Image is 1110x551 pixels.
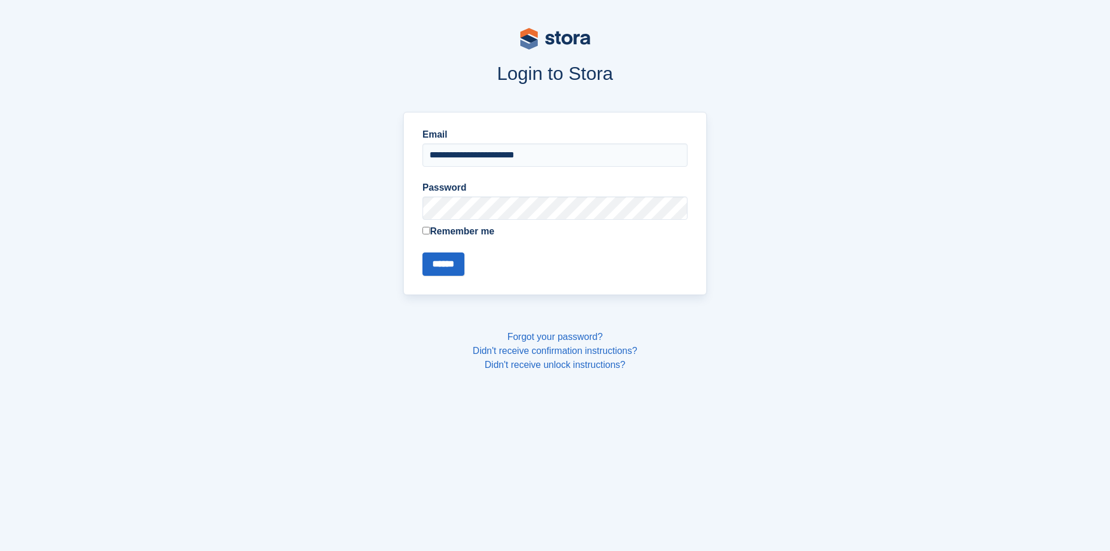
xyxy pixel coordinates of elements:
[181,63,929,84] h1: Login to Stora
[422,181,688,195] label: Password
[422,227,430,234] input: Remember me
[422,224,688,238] label: Remember me
[485,360,625,370] a: Didn't receive unlock instructions?
[473,346,637,356] a: Didn't receive confirmation instructions?
[422,128,688,142] label: Email
[520,28,590,50] img: stora-logo-53a41332b3708ae10de48c4981b4e9114cc0af31d8433b30ea865607fb682f29.svg
[508,332,603,342] a: Forgot your password?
